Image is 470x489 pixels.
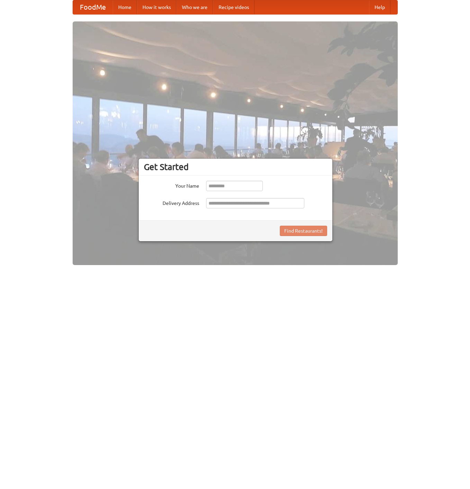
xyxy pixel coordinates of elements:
[144,162,327,172] h3: Get Started
[137,0,176,14] a: How it works
[144,198,199,207] label: Delivery Address
[73,0,113,14] a: FoodMe
[113,0,137,14] a: Home
[176,0,213,14] a: Who we are
[369,0,390,14] a: Help
[144,181,199,189] label: Your Name
[213,0,255,14] a: Recipe videos
[280,226,327,236] button: Find Restaurants!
